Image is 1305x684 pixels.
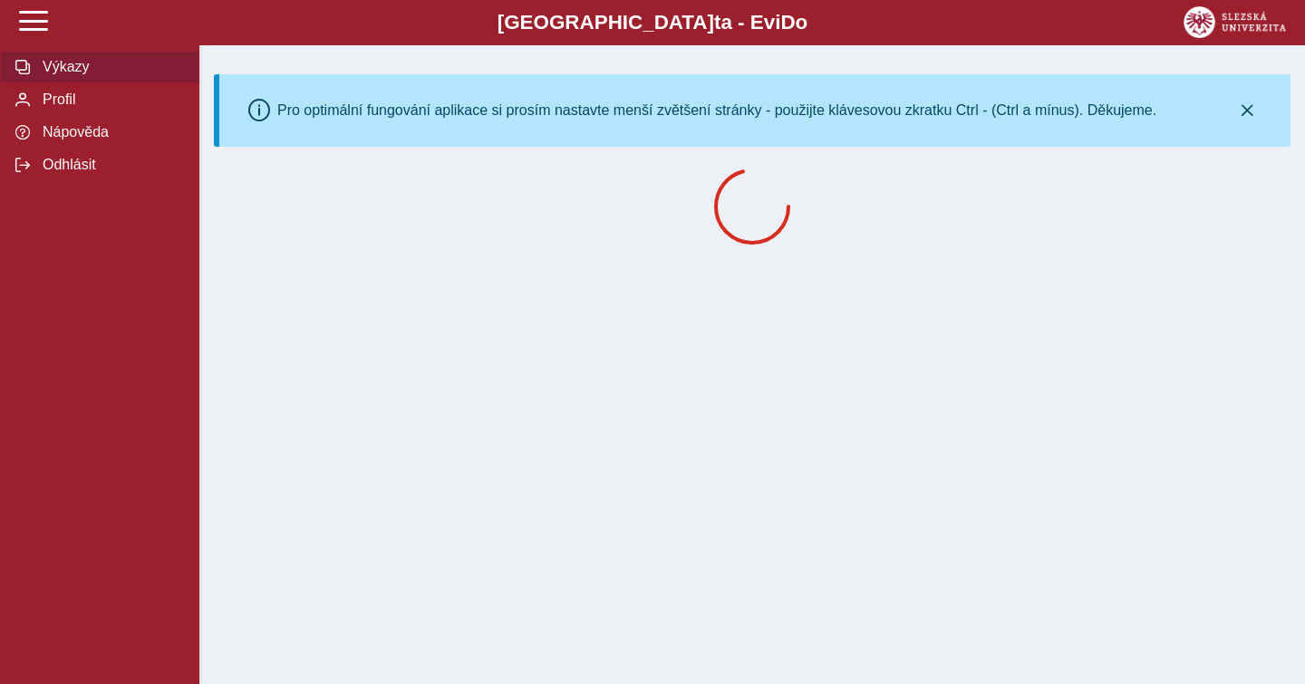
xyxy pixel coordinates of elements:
[37,157,184,173] span: Odhlásit
[54,11,1251,34] b: [GEOGRAPHIC_DATA] a - Evi
[277,102,1156,119] div: Pro optimální fungování aplikace si prosím nastavte menší zvětšení stránky - použijte klávesovou ...
[37,124,184,140] span: Nápověda
[780,11,795,34] span: D
[37,92,184,108] span: Profil
[1184,6,1286,38] img: logo_web_su.png
[796,11,808,34] span: o
[37,59,184,75] span: Výkazy
[714,11,720,34] span: t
